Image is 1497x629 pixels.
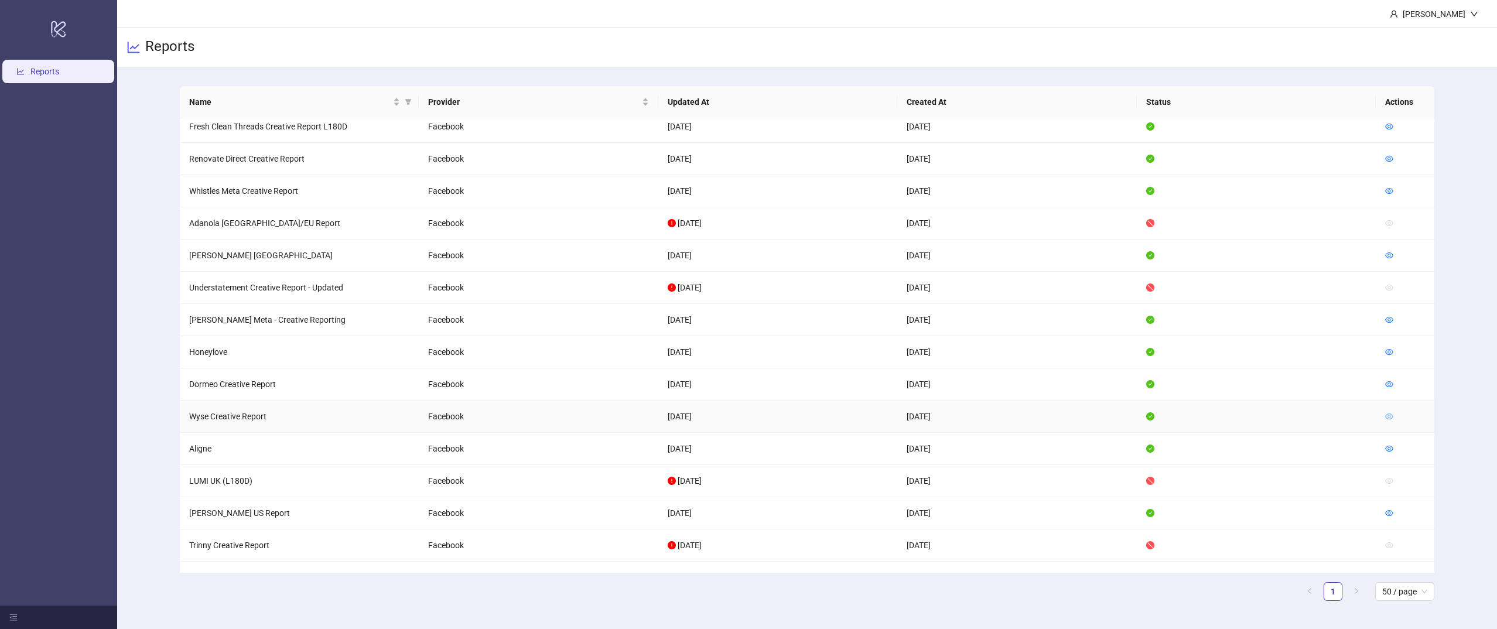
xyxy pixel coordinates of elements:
td: [DATE] [658,175,898,207]
td: [PERSON_NAME] [GEOGRAPHIC_DATA] [180,240,419,272]
td: [DATE] [658,111,898,143]
span: eye [1385,122,1393,131]
td: Facebook [419,336,658,368]
td: Facebook [419,175,658,207]
td: Facebook [419,401,658,433]
td: Aligne [180,433,419,465]
td: [DATE] [658,240,898,272]
td: Facebook [419,497,658,529]
td: [DATE] [658,304,898,336]
td: Adanola [GEOGRAPHIC_DATA]/EU Report [180,207,419,240]
span: filter [405,98,412,105]
span: [DATE] [678,283,702,292]
a: eye [1385,380,1393,389]
button: right [1347,582,1366,601]
span: eye [1385,541,1393,549]
span: Name [189,95,391,108]
span: menu-fold [9,613,18,621]
span: eye [1385,219,1393,227]
td: [DATE] [897,529,1137,562]
span: check-circle [1146,316,1154,324]
td: Fresh Clean Threads Creative Report L180D [180,111,419,143]
span: exclamation-circle [668,477,676,485]
a: eye [1385,186,1393,196]
span: eye [1385,380,1393,388]
button: left [1300,582,1319,601]
td: [DATE] [658,401,898,433]
span: stop [1146,283,1154,292]
td: [PERSON_NAME] Meta - Creative Reporting [180,304,419,336]
th: Name [180,86,419,118]
span: eye [1385,412,1393,421]
span: eye [1385,187,1393,195]
li: Previous Page [1300,582,1319,601]
span: stop [1146,219,1154,227]
li: Next Page [1347,582,1366,601]
td: Facebook [419,433,658,465]
td: [DATE] [897,272,1137,304]
td: LUMI UK (L180D) [180,465,419,497]
span: exclamation-circle [668,283,676,292]
td: Facebook [419,143,658,175]
td: Facebook [419,465,658,497]
span: stop [1146,477,1154,485]
span: check-circle [1146,251,1154,259]
td: Dormeo Creative Report [180,368,419,401]
td: [DATE] [897,175,1137,207]
div: Page Size [1375,582,1434,601]
td: [PERSON_NAME] US Report [180,497,419,529]
th: Updated At [658,86,898,118]
span: check-circle [1146,122,1154,131]
td: [DATE] [658,368,898,401]
span: eye [1385,477,1393,485]
span: eye [1385,283,1393,292]
span: [DATE] [678,476,702,486]
td: [DATE] [897,304,1137,336]
h3: Reports [145,37,194,57]
div: [PERSON_NAME] [1398,8,1470,20]
td: [DATE] [897,497,1137,529]
td: Facebook [419,272,658,304]
span: [DATE] [678,218,702,228]
td: Facebook [419,111,658,143]
a: eye [1385,412,1393,421]
td: Understatement Creative Report - Updated [180,272,419,304]
td: [DATE] [897,465,1137,497]
span: eye [1385,316,1393,324]
span: filter [402,93,414,111]
a: eye [1385,347,1393,357]
span: check-circle [1146,187,1154,195]
td: Trinny Creative Report [180,529,419,562]
td: [DATE] [897,207,1137,240]
span: check-circle [1146,445,1154,453]
td: Facebook [419,240,658,272]
a: eye [1385,154,1393,163]
a: eye [1385,508,1393,518]
span: exclamation-circle [668,541,676,549]
th: Actions [1376,86,1434,118]
td: Honeylove [180,336,419,368]
td: Whistles Meta Creative Report [180,175,419,207]
span: eye [1385,251,1393,259]
a: eye [1385,251,1393,260]
span: Provider [428,95,640,108]
span: check-circle [1146,412,1154,421]
td: [DATE] [658,433,898,465]
span: eye [1385,155,1393,163]
span: [DATE] [678,541,702,550]
a: eye [1385,315,1393,324]
td: Facebook [419,207,658,240]
span: line-chart [127,40,141,54]
th: Created At [897,86,1137,118]
span: check-circle [1146,155,1154,163]
td: [DATE] [897,240,1137,272]
span: check-circle [1146,348,1154,356]
td: [DATE] [897,336,1137,368]
td: Facebook [419,562,658,594]
td: [DATE] [658,143,898,175]
li: 1 [1324,582,1342,601]
span: down [1470,10,1478,18]
a: 1 [1324,583,1342,600]
td: Organic Basics Creative Report [180,562,419,594]
td: [DATE] [897,111,1137,143]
